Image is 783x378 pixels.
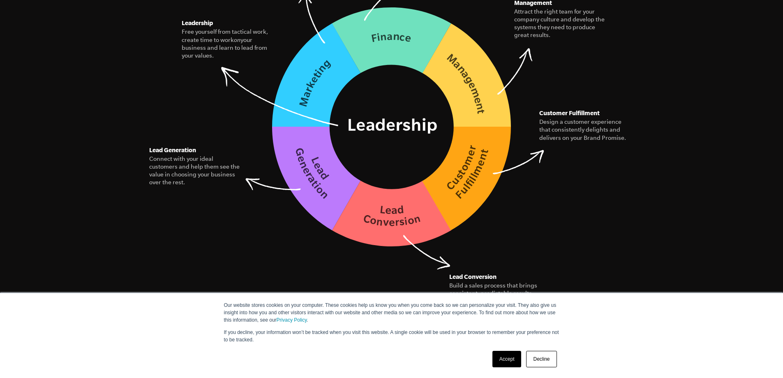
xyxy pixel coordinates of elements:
p: If you decline, your information won’t be tracked when you visit this website. A single cookie wi... [224,329,559,343]
figcaption: Attract the right team for your company culture and develop the systems they need to produce grea... [514,8,606,39]
a: Accept [492,351,522,367]
h5: Lead Conversion [449,272,541,282]
a: Privacy Policy [277,317,307,323]
figcaption: Connect with your ideal customers and help them see the value in choosing your business over the ... [149,155,241,187]
figcaption: Design a customer experience that consistently delights and delivers on your Brand Promise. [539,118,631,142]
h5: Leadership [182,18,274,28]
i: on [234,37,240,43]
p: Our website stores cookies on your computer. These cookies help us know you when you come back so... [224,301,559,324]
h5: Customer Fulfillment [539,108,631,118]
figcaption: Build a sales process that brings consistent, predictable results. [449,282,541,297]
h5: Lead Generation [149,145,241,155]
img: The Seven Essential Systems [272,7,511,246]
a: Decline [526,351,557,367]
figcaption: Free yourself from tactical work, create time to work your business and learn to lead from your v... [182,28,274,60]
